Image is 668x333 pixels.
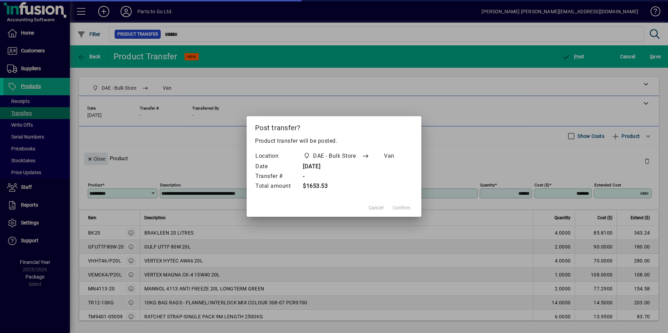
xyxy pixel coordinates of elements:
td: Transfer # [255,172,298,182]
td: $1653.53 [298,182,408,191]
td: Location [255,151,298,162]
span: DAE - Bulk Store [302,151,358,161]
p: Product transfer will be posted. [255,137,413,145]
td: Total amount [255,182,298,191]
td: Date [255,162,298,172]
td: - [298,172,408,182]
span: DAE - Bulk Store [313,152,356,160]
span: Van [384,152,394,160]
h2: Post transfer? [247,116,421,136]
td: [DATE] [298,162,408,172]
span: Van [372,151,397,161]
